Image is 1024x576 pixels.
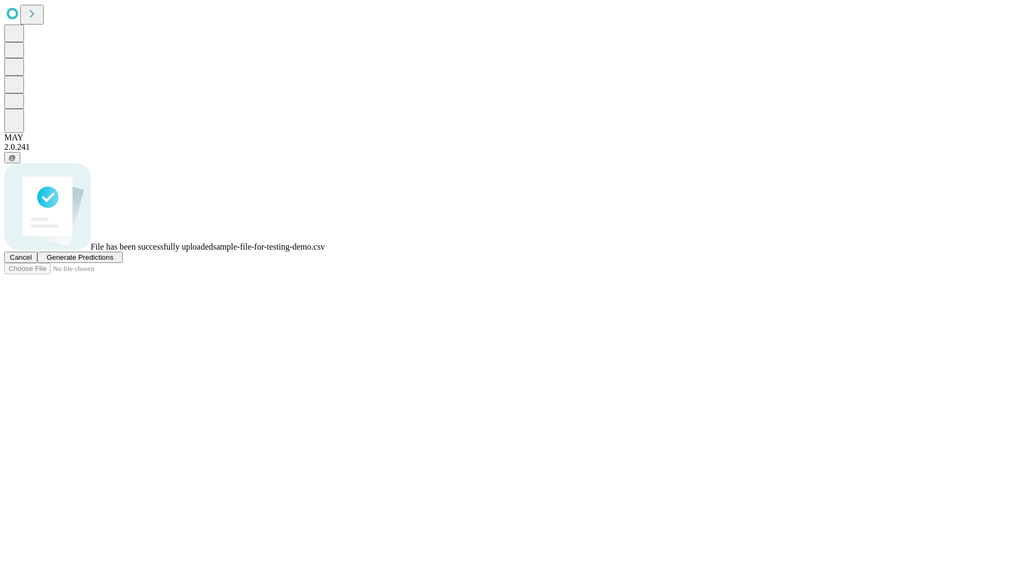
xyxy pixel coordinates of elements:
span: Generate Predictions [46,253,113,261]
span: File has been successfully uploaded [91,242,213,251]
button: Cancel [4,252,37,263]
span: @ [9,154,16,162]
button: @ [4,152,20,163]
div: MAY [4,133,1020,142]
button: Generate Predictions [37,252,123,263]
div: 2.0.241 [4,142,1020,152]
span: Cancel [10,253,32,261]
span: sample-file-for-testing-demo.csv [213,242,325,251]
